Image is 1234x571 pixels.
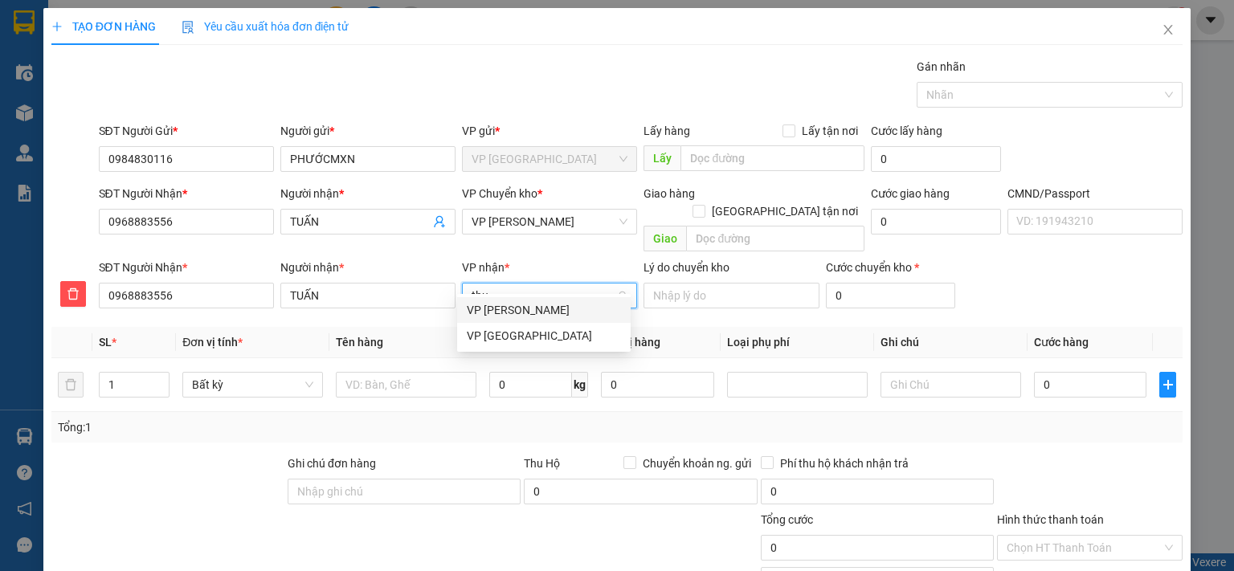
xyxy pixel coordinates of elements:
input: Dọc đường [686,226,864,251]
div: Người nhận [280,185,456,202]
div: CMND/Passport [1007,185,1183,202]
button: delete [60,281,86,307]
div: VP gửi [462,122,637,140]
div: VP Bình Thuận [457,323,631,349]
span: VP Trường Chinh [472,147,627,171]
div: Tổng: 1 [58,418,477,436]
input: 0 [601,372,713,398]
span: plus [51,21,63,32]
span: kg [572,372,588,398]
span: close [1162,23,1175,36]
input: Lý do chuyển kho [644,283,819,308]
span: Tên hàng [336,336,383,349]
span: Giá trị hàng [601,336,660,349]
input: SĐT người nhận [99,283,274,308]
div: SĐT Người Nhận [99,185,274,202]
span: Lấy hàng [644,124,690,137]
th: Ghi chú [874,327,1028,358]
button: plus [1159,372,1176,398]
span: Giao [644,226,686,251]
button: delete [58,372,84,398]
div: VP Hoàng Văn Thụ [457,297,631,323]
span: delete [61,288,85,300]
span: Phí thu hộ khách nhận trả [774,455,915,472]
label: Cước giao hàng [871,187,950,200]
label: Lý do chuyển kho [644,261,729,274]
span: Lấy [644,145,680,171]
label: Hình thức thanh toán [997,513,1104,526]
div: VP [PERSON_NAME] [467,301,621,319]
span: Lấy tận nơi [795,122,864,140]
div: SĐT Người Nhận [99,259,274,276]
input: Dọc đường [680,145,864,171]
label: Gán nhãn [917,60,966,73]
input: Ghi Chú [881,372,1021,398]
img: icon [182,21,194,34]
label: Cước lấy hàng [871,124,942,137]
div: Cước chuyển kho [826,259,956,276]
span: plus [1160,378,1175,391]
span: Tổng cước [761,513,813,526]
label: Ghi chú đơn hàng [288,457,376,470]
span: Thu Hộ [524,457,560,470]
span: [GEOGRAPHIC_DATA] tận nơi [705,202,864,220]
span: Chuyển khoản ng. gửi [636,455,758,472]
span: VP nhận [462,261,505,274]
input: Ghi chú đơn hàng [288,479,521,504]
input: Cước lấy hàng [871,146,1001,172]
span: user-add [433,215,446,228]
span: VP Chuyển kho [462,187,537,200]
input: Tên người nhận [280,283,456,308]
input: VD: Bàn, Ghế [336,372,476,398]
button: Close [1146,8,1191,53]
span: VP Hoàng Văn Thụ [472,210,627,234]
span: Đơn vị tính [182,336,243,349]
input: Cước giao hàng [871,209,1001,235]
span: SL [99,336,112,349]
span: Cước hàng [1034,336,1089,349]
div: VP [GEOGRAPHIC_DATA] [467,327,621,345]
th: Loại phụ phí [721,327,874,358]
div: Người nhận [280,259,456,276]
span: TẠO ĐƠN HÀNG [51,20,156,33]
span: Bất kỳ [192,373,313,397]
div: SĐT Người Gửi [99,122,274,140]
span: Giao hàng [644,187,695,200]
span: Yêu cầu xuất hóa đơn điện tử [182,20,349,33]
div: Người gửi [280,122,456,140]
